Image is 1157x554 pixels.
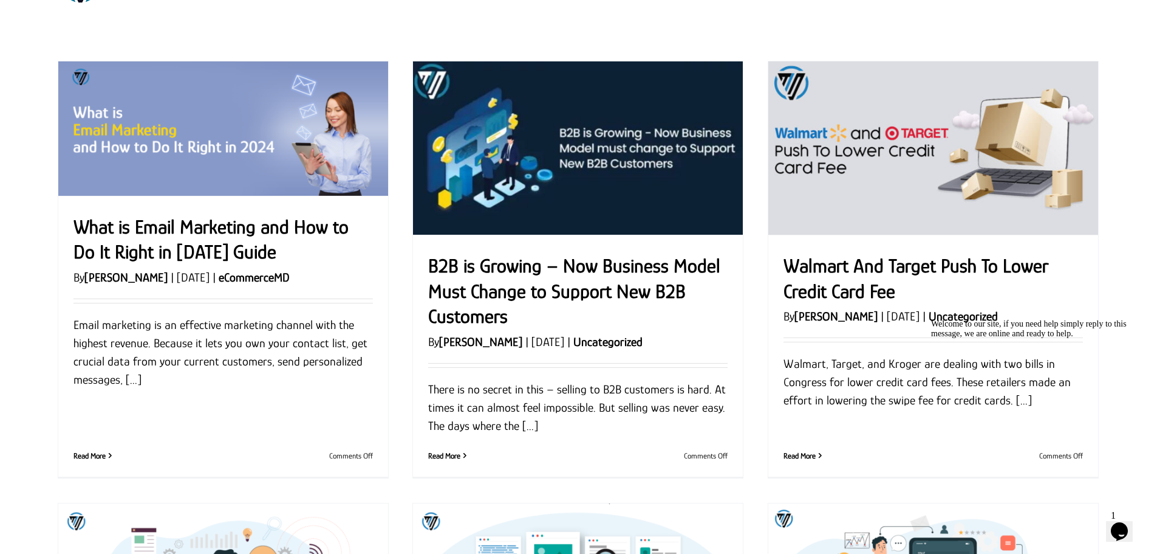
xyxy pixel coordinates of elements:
a: More on Walmart And Target Push To Lower Credit Card Fee [783,451,816,460]
img: email marketing [58,61,388,196]
span: | [878,310,887,323]
span: Comments Off [684,451,728,460]
a: [PERSON_NAME] [794,310,878,323]
span: Comments Off [329,451,373,460]
a: What is Email Marketing and How to Do It Right in [DATE] Guide [73,216,349,263]
a: What is Email Marketing and How to Do It Right in 2024 Guide [58,61,388,196]
p: There is no secret in this – selling to B2B customers is hard. At times it can almost feel imposs... [428,380,728,435]
a: Walmart And Target Push To Lower Credit Card Fee [768,61,1098,235]
a: eCommerceMD [219,271,290,284]
div: Welcome to our site, if you need help simply reply to this message, we are online and ready to help. [5,5,224,24]
p: Email marketing is an effective marketing channel with the highest revenue. Because it lets you o... [73,316,373,389]
span: [DATE] [531,335,564,348]
span: Welcome to our site, if you need help simply reply to this message, we are online and ready to help. [5,5,200,24]
a: Uncategorized [573,335,643,348]
a: More on What is Email Marketing and How to Do It Right in 2024 Guide [73,451,106,460]
p: By [73,268,373,286]
a: B2B is Growing – Now Business Model Must Change to Support New B2B Customers [428,255,720,327]
span: | [920,310,929,323]
span: | [522,335,531,348]
a: B2B is Growing – Now Business Model Must Change to Support New B2B Customers [413,61,743,235]
p: By [428,333,728,351]
span: | [564,335,573,348]
p: By [783,307,1083,325]
iframe: chat widget [926,314,1145,499]
a: Uncategorized [929,310,998,323]
span: | [210,271,219,284]
span: [DATE] [177,271,210,284]
a: [PERSON_NAME] [439,335,522,348]
a: Walmart And Target Push To Lower Credit Card Fee [783,255,1048,302]
span: | [168,271,177,284]
iframe: chat widget [1106,505,1145,542]
span: [DATE] [887,310,920,323]
a: [PERSON_NAME] [84,271,168,284]
p: Walmart, Target, and Kroger are dealing with two bills in Congress for lower credit card fees. Th... [783,355,1083,409]
a: More on B2B is Growing – Now Business Model Must Change to Support New B2B Customers [428,451,460,460]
